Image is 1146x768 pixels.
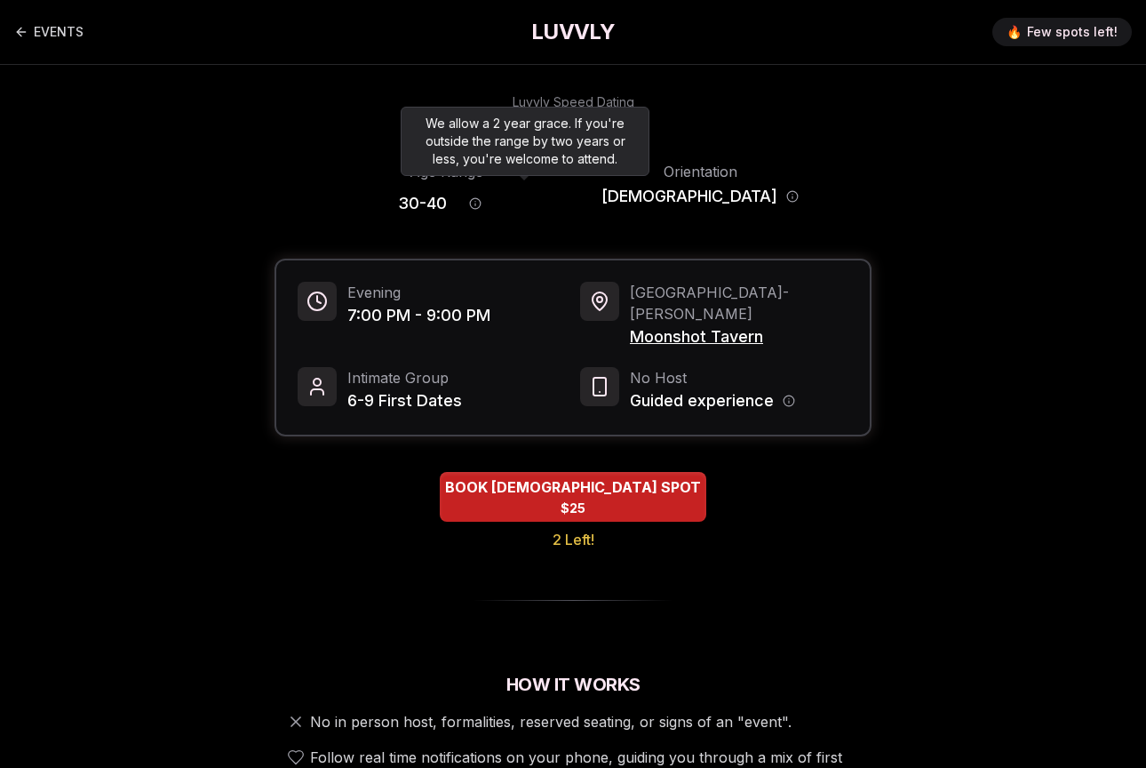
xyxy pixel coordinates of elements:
[601,184,777,209] span: [DEMOGRAPHIC_DATA]
[14,14,84,50] a: Back to events
[561,500,585,517] span: $25
[1027,23,1118,41] span: Few spots left!
[310,711,792,732] span: No in person host, formalities, reserved seating, or signs of an "event".
[531,18,615,46] a: LUVVLY
[347,367,462,388] span: Intimate Group
[783,395,795,407] button: Host information
[347,303,490,328] span: 7:00 PM - 9:00 PM
[275,672,871,697] h2: How It Works
[347,388,462,413] span: 6-9 First Dates
[442,476,704,498] span: BOOK [DEMOGRAPHIC_DATA] SPOT
[347,161,545,182] div: Age Range
[513,93,634,111] div: Luvvly Speed Dating
[786,190,799,203] button: Orientation information
[553,529,594,550] span: 2 Left!
[630,388,774,413] span: Guided experience
[398,191,447,216] span: 30 - 40
[630,367,795,388] span: No Host
[630,324,848,349] span: Moonshot Tavern
[347,282,490,303] span: Evening
[401,107,649,176] div: We allow a 2 year grace. If you're outside the range by two years or less, you're welcome to attend.
[1007,23,1022,41] span: 🔥
[601,161,799,182] div: Orientation
[440,472,706,522] button: BOOK BISEXUAL SPOT - 2 Left!
[630,282,848,324] span: [GEOGRAPHIC_DATA] - [PERSON_NAME]
[456,184,495,223] button: Age range information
